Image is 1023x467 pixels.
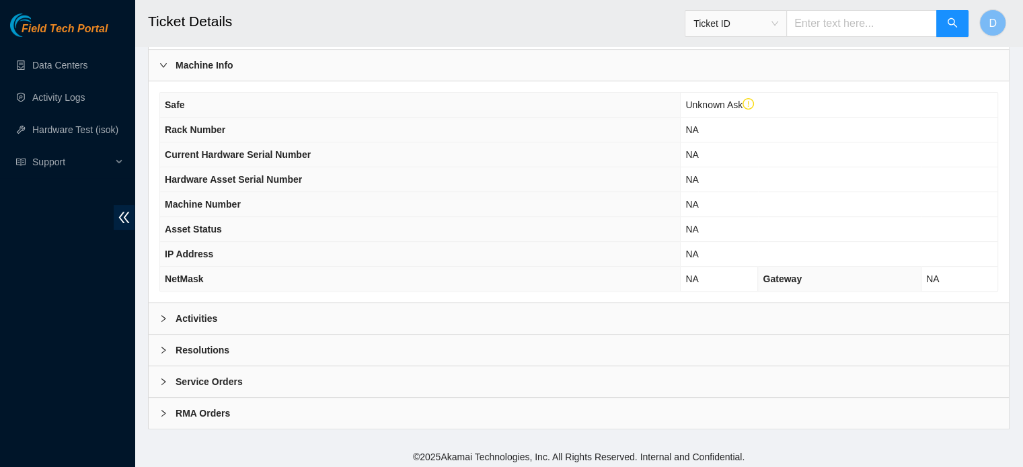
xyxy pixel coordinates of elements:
a: Activity Logs [32,92,85,103]
button: search [936,10,969,37]
img: Akamai Technologies [10,13,68,37]
span: right [159,346,167,354]
span: Gateway [763,273,802,284]
div: Resolutions [149,335,1009,366]
span: Current Hardware Serial Number [165,149,311,160]
span: NA [685,199,698,210]
span: Safe [165,99,185,110]
a: Akamai TechnologiesField Tech Portal [10,24,108,42]
span: read [16,157,26,167]
span: right [159,409,167,417]
span: Support [32,148,112,175]
span: double-left [114,205,135,230]
a: Data Centers [32,60,87,71]
b: Resolutions [176,343,229,357]
span: Ticket ID [693,13,778,34]
span: NetMask [165,273,204,284]
span: Unknown Ask [685,99,754,110]
span: Machine Number [165,199,241,210]
span: right [159,314,167,323]
span: Field Tech Portal [22,23,108,36]
span: NA [926,273,939,284]
div: Machine Info [149,50,1009,81]
div: Service Orders [149,366,1009,397]
span: IP Address [165,249,213,259]
span: right [159,61,167,69]
span: exclamation-circle [743,98,755,110]
span: NA [685,149,698,160]
span: Rack Number [165,124,225,135]
span: Asset Status [165,224,222,235]
span: NA [685,224,698,235]
div: RMA Orders [149,398,1009,429]
span: NA [685,249,698,259]
span: D [989,15,997,32]
span: NA [685,124,698,135]
a: Hardware Test (isok) [32,124,118,135]
span: NA [685,174,698,185]
div: Activities [149,303,1009,334]
span: search [947,17,958,30]
b: Service Orders [176,374,243,389]
span: right [159,378,167,386]
b: Machine Info [176,58,233,73]
b: RMA Orders [176,406,230,421]
button: D [979,9,1006,36]
span: Hardware Asset Serial Number [165,174,302,185]
b: Activities [176,311,217,326]
span: NA [685,273,698,284]
input: Enter text here... [786,10,937,37]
